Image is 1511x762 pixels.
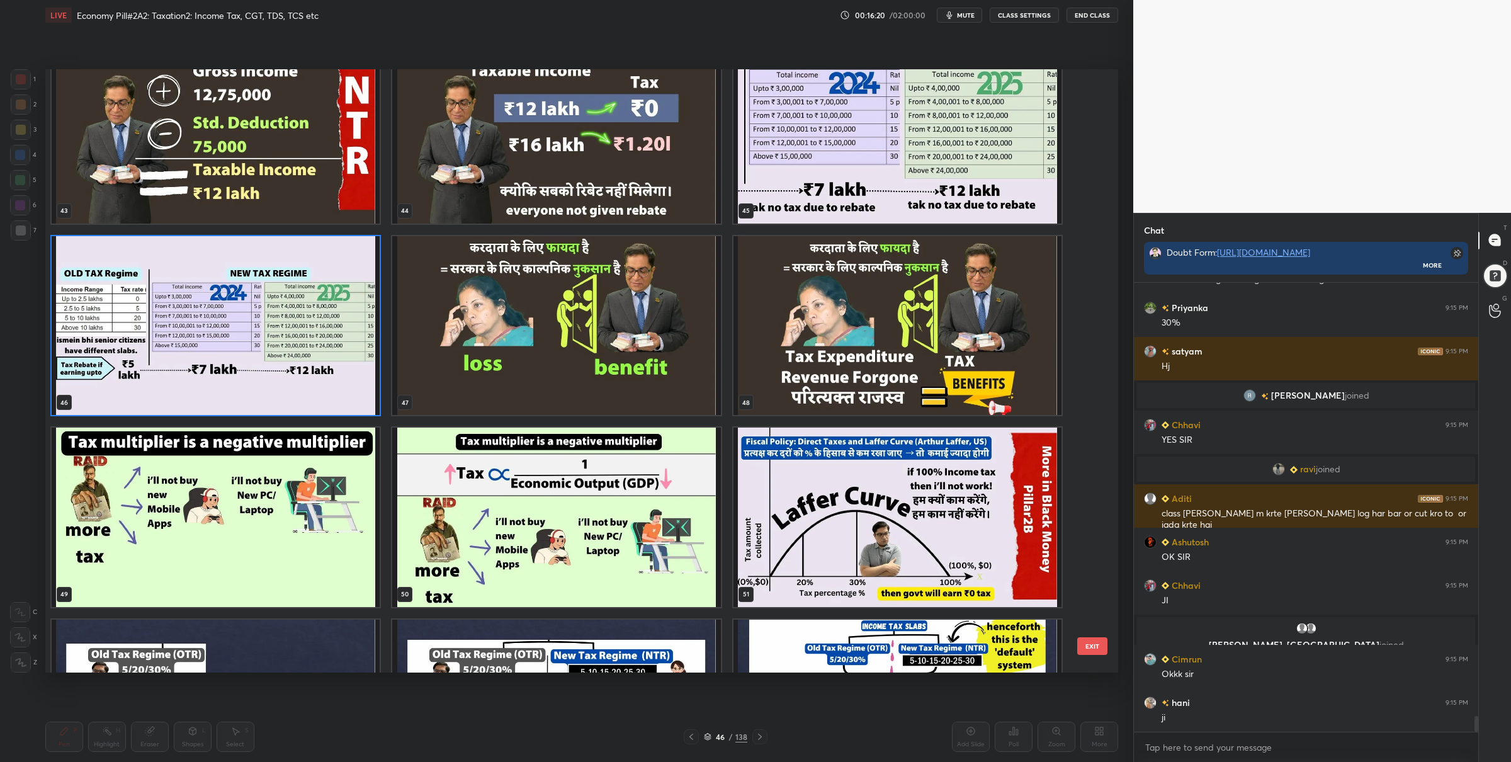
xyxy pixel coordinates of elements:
img: iconic-dark.1390631f.png [1418,347,1443,355]
img: 1757086049D4EFY5.pdf [52,236,380,415]
div: C [10,602,37,622]
h6: Aditi [1169,492,1192,505]
div: Z [11,652,37,673]
img: 1757086049D4EFY5.pdf [392,44,720,224]
h6: Chhavi [1169,579,1201,592]
img: 1757086049D4EFY5.pdf [392,428,720,607]
div: Hj [1162,360,1468,373]
img: 3 [1144,418,1157,431]
img: no-rating-badge.077c3623.svg [1261,392,1269,399]
div: More [1423,261,1442,270]
img: Learner_Badge_beginner_1_8b307cf2a0.svg [1162,538,1169,546]
button: EXIT [1077,637,1107,655]
div: 9:15 PM [1446,304,1468,311]
div: ha cess bhi lagta hai...agar 50 lack + hoga to [1162,273,1468,286]
img: 7365bc88bc0f43589d82589e23e39043.jpg [1272,463,1285,475]
div: 9:15 PM [1446,538,1468,545]
img: 9d244f8b91a94199abc74584ad784677.jpg [1144,301,1157,314]
img: 4cde3c8d591448f19e49466184e5e097.jpg [1144,344,1157,357]
button: End Class [1067,8,1118,23]
div: 3 [11,120,37,140]
div: 2 [11,94,37,115]
img: 1757086049D4EFY5.pdf [733,236,1061,415]
div: Okkk sir [1162,668,1468,681]
a: [URL][DOMAIN_NAME] [1217,246,1310,258]
h6: Cimrun [1169,652,1202,666]
div: / [729,733,733,741]
span: ravi [1300,464,1316,474]
span: [PERSON_NAME] [1271,390,1345,401]
div: ji [1162,712,1468,724]
div: 9:15 PM [1446,581,1468,589]
img: Learner_Badge_beginner_1_8b307cf2a0.svg [1290,465,1298,473]
p: Chat [1134,213,1174,247]
div: YES SIR [1162,434,1468,446]
h6: Chhavi [1169,418,1201,431]
img: Learner_Badge_beginner_1_8b307cf2a0.svg [1162,421,1169,429]
h4: Economy Pill#2A2: Taxation2: Income Tax, CGT, TDS, TCS etc [77,9,319,21]
div: 9:15 PM [1446,494,1468,502]
div: 6 [10,195,37,215]
img: 1757086049D4EFY5.pdf [52,44,380,224]
img: 60d1215eb01f418a8ad72f0857a970c6.jpg [1149,247,1162,259]
img: default.png [1304,622,1317,635]
img: Learner_Badge_beginner_1_8b307cf2a0.svg [1162,495,1169,503]
img: 2ca8c0f5a92840928423b520ec189a44.jpg [1243,389,1256,402]
h6: Ashutosh [1169,535,1209,549]
p: [PERSON_NAME], [GEOGRAPHIC_DATA] [1145,640,1468,650]
div: 30% [1162,317,1468,329]
div: 9:15 PM [1446,421,1468,428]
div: 138 [735,731,747,742]
div: 7 [11,220,37,241]
img: 439d46edf8464b39aadbf82f5553508b.jpg [1144,696,1157,708]
p: D [1503,258,1507,268]
div: 46 [714,733,727,741]
div: class [PERSON_NAME] m krte [PERSON_NAME] log har bar or cut kro to or jada krte hai [1162,508,1468,532]
img: iconic-dark.1390631f.png [1418,494,1443,502]
span: mute [957,11,975,20]
div: 5 [10,170,37,190]
img: 3 [1144,579,1157,591]
div: grid [1134,283,1478,732]
button: CLASS SETTINGS [990,8,1059,23]
h6: Priyanka [1169,301,1208,314]
img: 0a93b976b7ff4c50adeaae287f21b929.jpg [1144,652,1157,665]
div: 1 [11,69,36,89]
span: joined [1379,639,1404,651]
img: Learner_Badge_beginner_1_8b307cf2a0.svg [1162,582,1169,589]
div: LIVE [45,8,72,23]
h6: satyam [1169,344,1203,358]
h6: hani [1169,696,1190,709]
button: mute [937,8,982,23]
div: 9:15 PM [1446,655,1468,662]
div: OK SIR [1162,551,1468,564]
p: G [1502,293,1507,303]
p: T [1503,223,1507,232]
div: 4 [10,145,37,165]
img: no-rating-badge.077c3623.svg [1162,700,1169,707]
img: 1757086049D4EFY5.pdf [52,428,380,607]
img: no-rating-badge.077c3623.svg [1162,305,1169,312]
img: 763ca275a1854fb58b45a3be50b7cc4c.jpg [1144,535,1157,548]
img: 1757086049D4EFY5.pdf [733,44,1061,224]
img: Learner_Badge_beginner_1_8b307cf2a0.svg [1162,656,1169,663]
img: default.png [1144,492,1157,504]
img: no-rating-badge.077c3623.svg [1162,348,1169,355]
div: 9:15 PM [1446,347,1468,355]
div: Doubt Form: [1167,247,1423,258]
img: 1757086049D4EFY5.pdf [392,236,720,415]
div: X [10,627,37,647]
span: joined [1345,390,1369,401]
img: 1757086049D4EFY5.pdf [733,428,1061,607]
span: joined [1316,464,1340,474]
div: grid [45,69,1096,673]
div: 9:15 PM [1446,698,1468,706]
img: default.png [1296,622,1308,635]
div: JI [1162,594,1468,607]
